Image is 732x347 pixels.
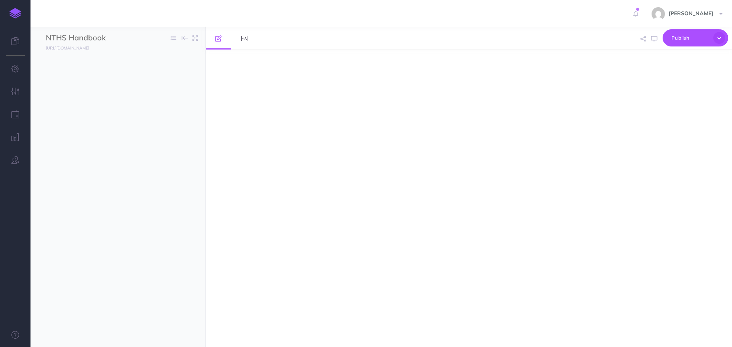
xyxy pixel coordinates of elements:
a: [URL][DOMAIN_NAME] [30,44,97,51]
span: [PERSON_NAME] [665,10,717,17]
img: logo-mark.svg [10,8,21,19]
button: Publish [663,29,728,46]
small: [URL][DOMAIN_NAME] [46,45,89,51]
span: Publish [671,32,710,44]
img: e15ca27c081d2886606c458bc858b488.jpg [652,7,665,21]
input: Documentation Name [46,32,135,44]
